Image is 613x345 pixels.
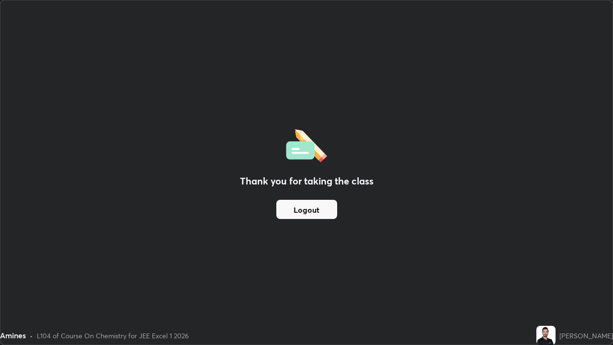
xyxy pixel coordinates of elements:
[559,331,613,341] div: [PERSON_NAME]
[30,331,33,341] div: •
[240,174,374,188] h2: Thank you for taking the class
[37,331,189,341] div: L104 of Course On Chemistry for JEE Excel 1 2026
[536,326,556,345] img: 4e1817fbb27c49faa6560c8ebe6e622e.jpg
[276,200,337,219] button: Logout
[286,126,327,162] img: offlineFeedback.1438e8b3.svg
